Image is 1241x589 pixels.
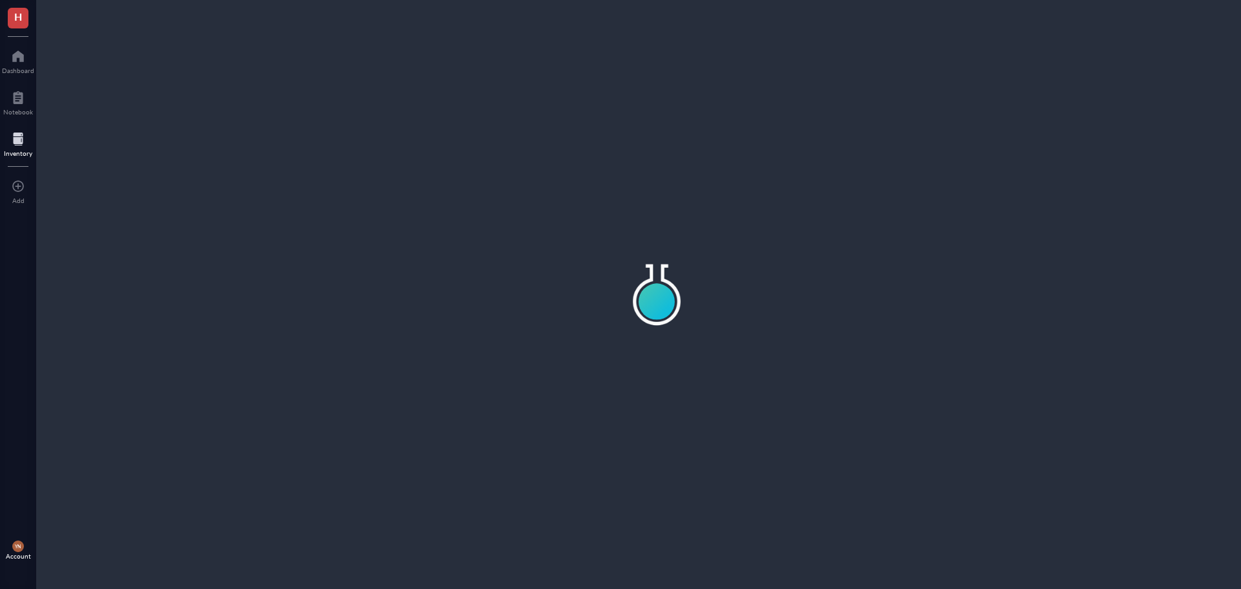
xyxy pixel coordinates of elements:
div: Notebook [3,108,33,116]
span: YN [15,544,21,550]
div: Account [6,552,31,560]
span: H [14,8,22,25]
div: Add [12,197,25,204]
a: Inventory [4,129,32,157]
div: Inventory [4,149,32,157]
a: Notebook [3,87,33,116]
a: Dashboard [2,46,34,74]
div: Dashboard [2,67,34,74]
